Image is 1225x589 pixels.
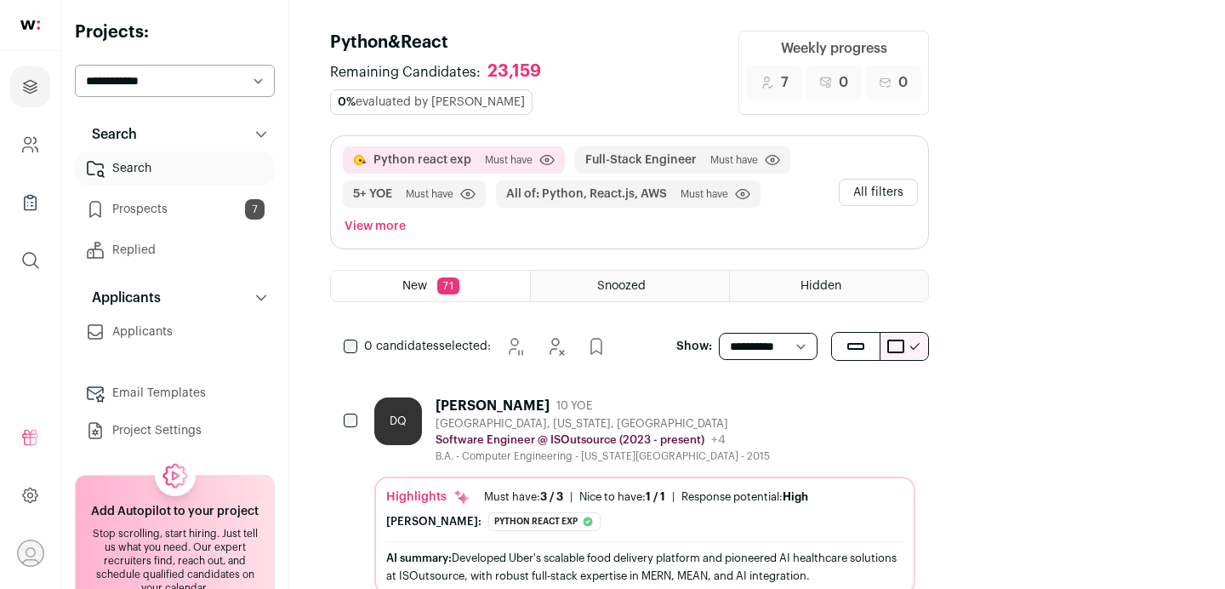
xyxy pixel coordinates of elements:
button: Open dropdown [17,540,44,567]
a: Company and ATS Settings [10,124,50,165]
a: Replied [75,233,275,267]
button: 5+ YOE [353,186,392,203]
span: Must have [681,187,728,201]
h2: Projects: [75,20,275,44]
img: wellfound-shorthand-0d5821cbd27db2630d0214b213865d53afaa358527fdda9d0ea32b1df1b89c2c.svg [20,20,40,30]
h1: Python&React [330,31,718,54]
a: Prospects7 [75,192,275,226]
button: Search [75,117,275,152]
a: Applicants [75,315,275,349]
a: Projects [10,66,50,107]
p: Show: [676,338,712,355]
div: [PERSON_NAME]: [386,515,481,529]
span: Must have [710,153,758,167]
span: 7 [245,199,265,220]
h2: Add Autopilot to your project [91,503,259,520]
div: [GEOGRAPHIC_DATA], [US_STATE], [GEOGRAPHIC_DATA] [436,417,770,431]
div: evaluated by [PERSON_NAME] [330,89,533,115]
div: [PERSON_NAME] [436,397,550,415]
span: 10 YOE [556,399,592,413]
p: Search [82,124,137,145]
button: Full-Stack Engineer [585,152,697,169]
div: Python react exp [488,512,601,531]
button: Applicants [75,281,275,315]
span: 0 [839,72,848,93]
div: Must have: [484,490,563,504]
span: Must have [406,187,453,201]
span: Must have [485,153,533,167]
span: Hidden [801,280,841,292]
a: Hidden [730,271,928,301]
div: Highlights [386,489,470,506]
span: 0 [898,72,908,93]
span: selected: [364,338,491,355]
div: Weekly progress [781,38,887,59]
div: Response potential: [681,490,808,504]
span: Remaining Candidates: [330,62,481,83]
button: View more [341,214,409,238]
div: B.A. - Computer Engineering - [US_STATE][GEOGRAPHIC_DATA] - 2015 [436,449,770,463]
p: Software Engineer @ ISOutsource (2023 - present) [436,433,704,447]
a: Search [75,152,275,186]
ul: | | [484,490,808,504]
div: DQ [374,397,422,445]
button: Python react exp [373,152,471,169]
button: All filters [839,179,918,206]
a: Snoozed [531,271,729,301]
span: 0% [338,96,356,108]
a: Project Settings [75,414,275,448]
span: New [402,280,427,292]
a: Email Templates [75,376,275,410]
div: 23,159 [487,61,541,83]
span: AI summary: [386,552,452,563]
span: Snoozed [597,280,646,292]
p: Applicants [82,288,161,308]
span: 7 [781,72,789,93]
span: +4 [711,434,726,446]
a: Company Lists [10,182,50,223]
div: Nice to have: [579,490,665,504]
span: 1 / 1 [646,491,665,502]
button: All of: Python, React.js, AWS [506,186,667,203]
span: 0 candidates [364,340,439,352]
span: High [783,491,808,502]
span: 3 / 3 [540,491,563,502]
span: 71 [437,277,459,294]
div: Developed Uber's scalable food delivery platform and pioneered AI healthcare solutions at ISOutso... [386,549,903,585]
